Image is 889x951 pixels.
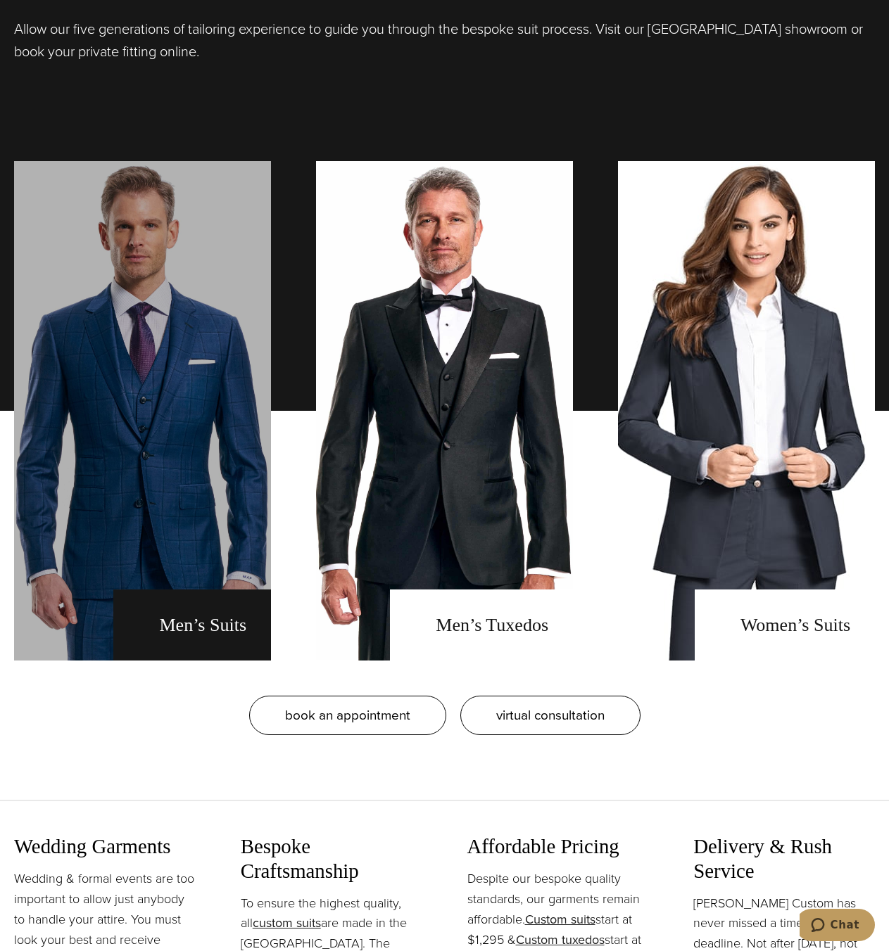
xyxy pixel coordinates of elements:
[496,705,605,725] span: virtual consultation
[241,834,422,883] h3: Bespoke Craftsmanship
[285,705,410,725] span: book an appointment
[460,696,641,735] a: virtual consultation
[525,910,595,928] a: Custom suits
[249,696,446,735] a: book an appointment
[14,18,875,63] p: Allow our five generations of tailoring experience to guide you through the bespoke suit process....
[316,161,573,660] a: men's tuxedos
[618,161,875,660] a: Women's Suits
[693,834,875,883] h3: Delivery & Rush Service
[800,909,875,944] iframe: Opens a widget where you can chat to one of our agents
[14,161,271,660] a: men's suits
[253,914,321,932] a: custom suits
[467,834,649,859] h3: Affordable Pricing
[14,834,196,859] h3: Wedding Garments
[516,931,605,949] a: Custom tuxedos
